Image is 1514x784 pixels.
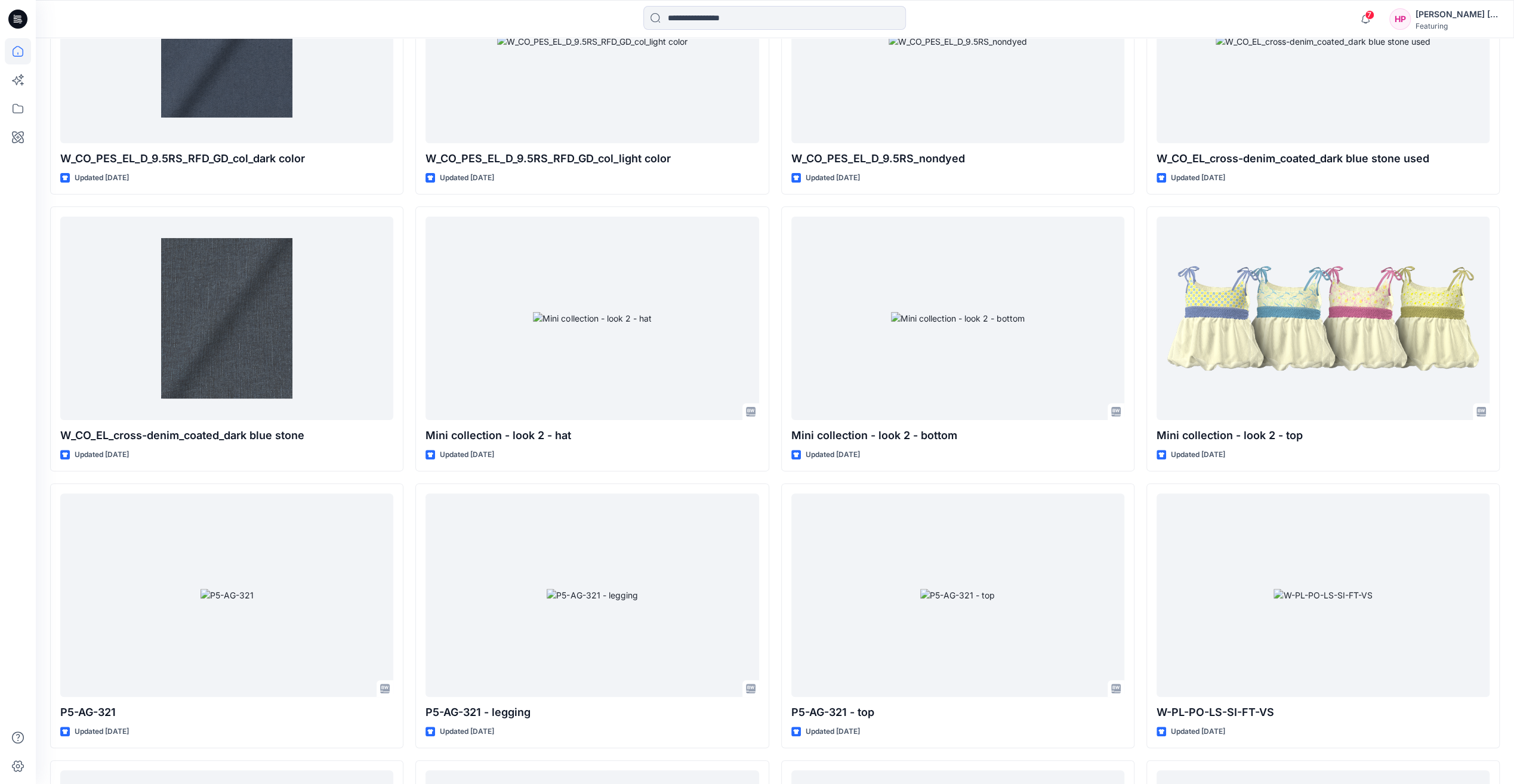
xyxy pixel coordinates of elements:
[791,150,1124,167] p: W_CO_PES_EL_D_9.5RS_nondyed
[806,726,860,738] p: Updated [DATE]
[60,704,393,721] p: P5-AG-321
[1171,726,1225,738] p: Updated [DATE]
[1416,7,1499,21] div: [PERSON_NAME] [PERSON_NAME]
[60,150,393,167] p: W_CO_PES_EL_D_9.5RS_RFD_GD_col_dark color
[425,150,758,167] p: W_CO_PES_EL_D_9.5RS_RFD_GD_col_light color
[1157,493,1490,697] a: W-PL-PO-LS-SI-FT-VS
[791,493,1124,697] a: P5-AG-321 - top
[806,449,860,461] p: Updated [DATE]
[60,427,393,444] p: W_CO_EL_cross-denim_coated_dark blue stone
[1157,150,1490,167] p: W_CO_EL_cross-denim_coated_dark blue stone used
[1389,8,1411,30] div: HP
[440,726,494,738] p: Updated [DATE]
[75,172,129,184] p: Updated [DATE]
[425,217,758,420] a: Mini collection - look 2 - hat
[1416,21,1499,30] div: Featuring
[60,217,393,420] a: W_CO_EL_cross-denim_coated_dark blue stone
[60,493,393,697] a: P5-AG-321
[1171,449,1225,461] p: Updated [DATE]
[1365,10,1374,20] span: 7
[791,217,1124,420] a: Mini collection - look 2 - bottom
[1157,217,1490,420] a: Mini collection - look 2 - top
[1157,704,1490,721] p: W-PL-PO-LS-SI-FT-VS
[425,493,758,697] a: P5-AG-321 - legging
[806,172,860,184] p: Updated [DATE]
[440,172,494,184] p: Updated [DATE]
[440,449,494,461] p: Updated [DATE]
[75,449,129,461] p: Updated [DATE]
[1171,172,1225,184] p: Updated [DATE]
[791,704,1124,721] p: P5-AG-321 - top
[75,726,129,738] p: Updated [DATE]
[1157,427,1490,444] p: Mini collection - look 2 - top
[791,427,1124,444] p: Mini collection - look 2 - bottom
[425,704,758,721] p: P5-AG-321 - legging
[425,427,758,444] p: Mini collection - look 2 - hat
